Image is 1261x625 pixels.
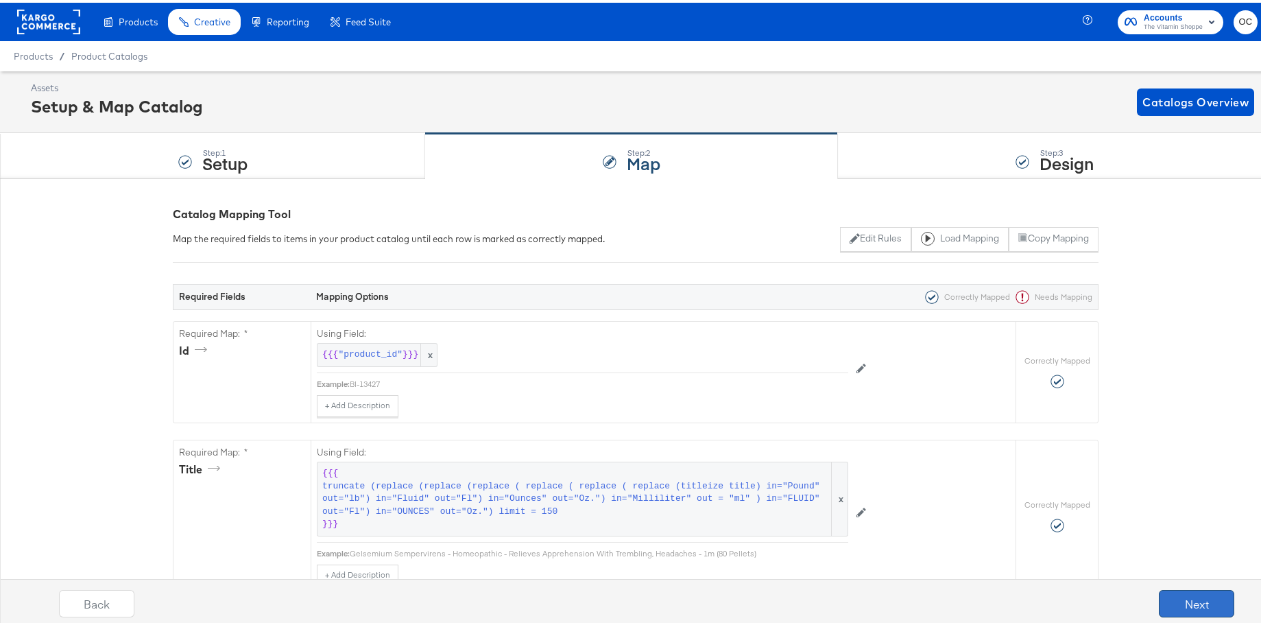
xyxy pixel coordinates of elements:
[911,224,1009,249] button: Load Mapping
[346,14,391,25] span: Feed Suite
[202,149,248,172] strong: Setup
[179,287,245,300] strong: Required Fields
[202,145,248,155] div: Step: 1
[179,443,305,456] label: Required Map: *
[179,340,212,356] div: id
[1144,8,1203,23] span: Accounts
[627,145,660,155] div: Step: 2
[267,14,309,25] span: Reporting
[317,443,848,456] label: Using Field:
[322,477,829,516] span: truncate (replace (replace (replace ( replace ( replace ( replace (titleize title) in="Pound" out...
[350,376,848,387] div: BI-13427
[71,48,147,59] a: Product Catalogs
[627,149,660,172] strong: Map
[317,392,398,414] button: + Add Description
[31,79,203,92] div: Assets
[1010,287,1092,301] div: Needs Mapping
[322,346,338,359] span: {{{
[1137,86,1254,113] button: Catalogs Overview
[322,464,338,477] span: {{{
[338,346,403,359] span: "product_id"
[1024,497,1090,508] label: Correctly Mapped
[119,14,158,25] span: Products
[1144,19,1203,30] span: The Vitamin Shoppe
[1234,8,1258,32] button: OC
[322,515,338,528] span: }}}
[1040,145,1094,155] div: Step: 3
[173,204,1098,220] div: Catalog Mapping Tool
[403,346,418,359] span: }}}
[1024,353,1090,364] label: Correctly Mapped
[1239,12,1252,27] span: OC
[920,287,1010,301] div: Correctly Mapped
[53,48,71,59] span: /
[420,341,437,364] span: x
[317,376,350,387] div: Example:
[31,92,203,115] div: Setup & Map Catalog
[179,325,305,338] label: Required Map: *
[59,587,134,615] button: Back
[831,460,848,533] span: x
[1159,587,1234,615] button: Next
[317,325,848,338] label: Using Field:
[317,545,350,556] div: Example:
[317,562,398,584] button: + Add Description
[1142,90,1249,109] span: Catalogs Overview
[1009,224,1098,249] button: Copy Mapping
[1040,149,1094,172] strong: Design
[179,459,225,475] div: title
[350,545,848,556] div: Gelsemium Sempervirens - Homeopathic - Relieves Apprehension With Trembling, Headaches - 1m (80 P...
[14,48,53,59] span: Products
[840,224,911,249] button: Edit Rules
[194,14,230,25] span: Creative
[1118,8,1223,32] button: AccountsThe Vitamin Shoppe
[173,230,605,243] div: Map the required fields to items in your product catalog until each row is marked as correctly ma...
[316,287,389,300] strong: Mapping Options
